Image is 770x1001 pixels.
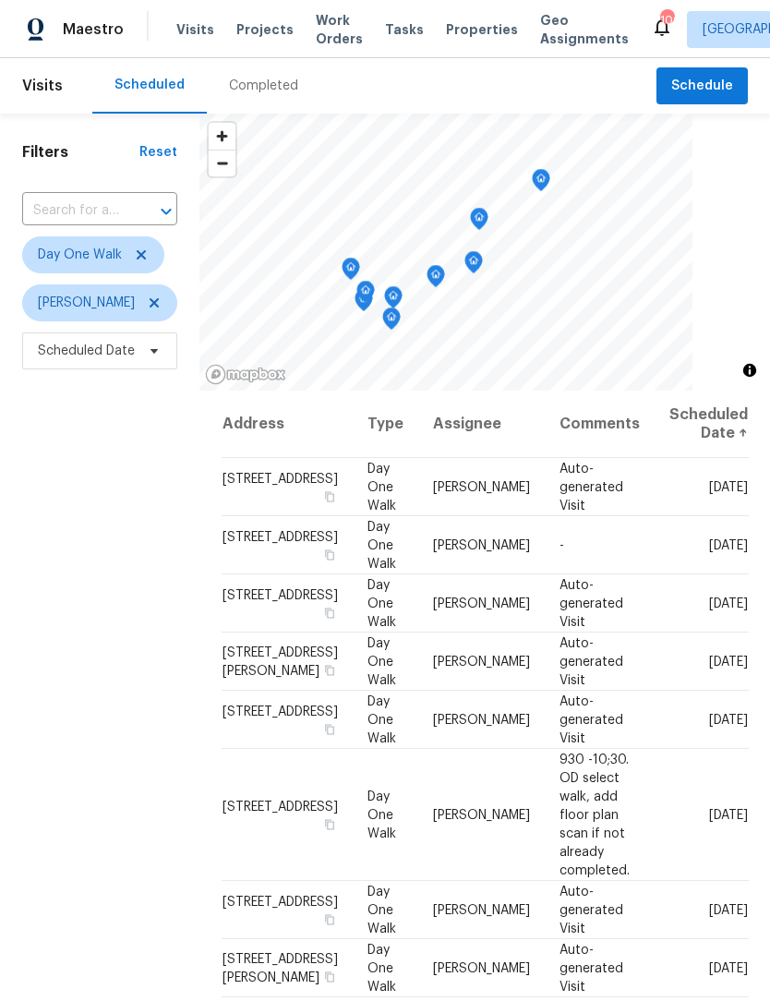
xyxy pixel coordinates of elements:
[744,360,755,380] span: Toggle attribution
[559,578,623,628] span: Auto-generated Visit
[559,694,623,744] span: Auto-generated Visit
[367,694,396,744] span: Day One Walk
[660,11,673,30] div: 100
[223,952,338,983] span: [STREET_ADDRESS][PERSON_NAME]
[671,75,733,98] span: Schedule
[205,364,286,385] a: Mapbox homepage
[22,197,126,225] input: Search for an address...
[709,961,748,974] span: [DATE]
[38,246,122,264] span: Day One Walk
[470,208,488,236] div: Map marker
[709,713,748,726] span: [DATE]
[114,76,185,94] div: Scheduled
[559,462,623,512] span: Auto-generated Visit
[223,645,338,677] span: [STREET_ADDRESS][PERSON_NAME]
[559,943,623,993] span: Auto-generated Visit
[367,885,396,935] span: Day One Walk
[709,480,748,493] span: [DATE]
[321,604,338,621] button: Copy Address
[367,943,396,993] span: Day One Walk
[223,705,338,718] span: [STREET_ADDRESS]
[385,23,424,36] span: Tasks
[433,480,530,493] span: [PERSON_NAME]
[321,968,338,984] button: Copy Address
[367,790,396,839] span: Day One Walk
[209,123,235,150] button: Zoom in
[199,114,692,391] canvas: Map
[427,265,445,294] div: Map marker
[367,578,396,628] span: Day One Walk
[709,655,748,668] span: [DATE]
[709,538,748,551] span: [DATE]
[222,391,353,458] th: Address
[321,720,338,737] button: Copy Address
[321,546,338,562] button: Copy Address
[709,808,748,821] span: [DATE]
[709,903,748,916] span: [DATE]
[656,67,748,105] button: Schedule
[433,808,530,821] span: [PERSON_NAME]
[321,488,338,504] button: Copy Address
[355,289,373,318] div: Map marker
[559,636,623,686] span: Auto-generated Visit
[433,655,530,668] span: [PERSON_NAME]
[139,143,177,162] div: Reset
[384,286,403,315] div: Map marker
[433,538,530,551] span: [PERSON_NAME]
[367,520,396,570] span: Day One Walk
[321,661,338,678] button: Copy Address
[223,472,338,485] span: [STREET_ADDRESS]
[321,815,338,832] button: Copy Address
[655,391,749,458] th: Scheduled Date ↑
[153,199,179,224] button: Open
[63,20,124,39] span: Maestro
[382,308,401,336] div: Map marker
[223,588,338,601] span: [STREET_ADDRESS]
[223,895,338,908] span: [STREET_ADDRESS]
[321,911,338,927] button: Copy Address
[559,538,564,551] span: -
[22,143,139,162] h1: Filters
[38,294,135,312] span: [PERSON_NAME]
[223,530,338,543] span: [STREET_ADDRESS]
[739,359,761,381] button: Toggle attribution
[545,391,655,458] th: Comments
[209,150,235,176] button: Zoom out
[22,66,63,106] span: Visits
[418,391,545,458] th: Assignee
[353,391,418,458] th: Type
[229,77,298,95] div: Completed
[464,251,483,280] div: Map marker
[559,885,623,935] span: Auto-generated Visit
[367,462,396,512] span: Day One Walk
[356,281,375,309] div: Map marker
[433,597,530,609] span: [PERSON_NAME]
[709,597,748,609] span: [DATE]
[559,753,630,876] span: 930 -10;30. OD select walk, add floor plan scan if not already completed.
[433,713,530,726] span: [PERSON_NAME]
[446,20,518,39] span: Properties
[433,961,530,974] span: [PERSON_NAME]
[236,20,294,39] span: Projects
[316,11,363,48] span: Work Orders
[540,11,629,48] span: Geo Assignments
[342,258,360,286] div: Map marker
[433,903,530,916] span: [PERSON_NAME]
[38,342,135,360] span: Scheduled Date
[223,800,338,813] span: [STREET_ADDRESS]
[176,20,214,39] span: Visits
[532,169,550,198] div: Map marker
[367,636,396,686] span: Day One Walk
